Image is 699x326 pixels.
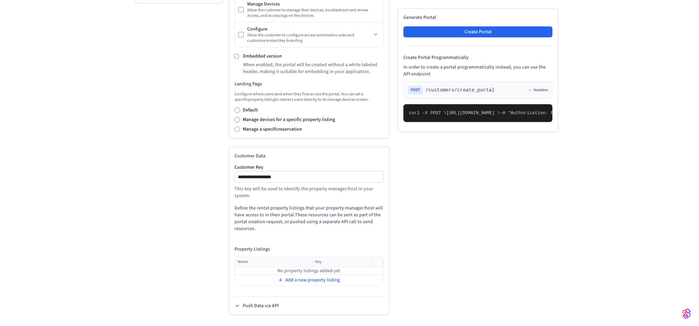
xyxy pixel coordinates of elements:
span: curl -X POST \ [409,110,446,116]
button: Push Data via API [234,302,279,309]
div: Allow the customer to manage their devices, troubleshoot and review access, and access logs on th... [247,8,380,19]
p: In order to create a portal programmatically instead, you can use the API endpoint [403,64,552,77]
img: SeamLogoGradient.69752ec5.svg [683,308,691,319]
span: [URL][DOMAIN_NAME] \ [446,110,500,116]
div: Allow the customer to configure access automation rules and customize Instant Key branding [247,33,371,44]
h4: Create Portal Programmatically [403,54,552,61]
th: Name [235,257,312,267]
h2: Customer Data [234,153,383,159]
div: Configure [247,26,371,33]
p: When enabled, the portal will be created without a white-labeled header, making it suitable for e... [243,61,383,75]
label: Embedded version [243,53,282,60]
button: Create Portal [403,26,552,37]
p: Configure where users land when they first access the portal. You can set a specific property lis... [234,92,383,102]
td: No property listings added yet [235,267,383,275]
button: Headers [528,87,548,93]
div: Manage Devices [247,1,380,8]
label: Manage a specific reservation [243,126,302,133]
label: Manage devices for a specific property listing [243,116,335,123]
th: Key [312,257,372,267]
label: Default [243,107,258,113]
span: POST [408,86,423,94]
span: /customers/create_portal [425,87,495,94]
span: -H "Authorization: Bearer seam_api_key_123456" \ [500,110,628,116]
p: This key will be used to identify the property manager/host in your system. [234,185,383,199]
span: Add a new property listing [285,277,340,283]
h3: Landing Page [234,81,383,87]
h2: Generate Portal [403,14,552,21]
p: Define the rental property listings that your property manager/host will have access to in their ... [234,205,383,232]
h4: Property Listings [234,246,383,253]
label: Customer Key [234,165,383,170]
